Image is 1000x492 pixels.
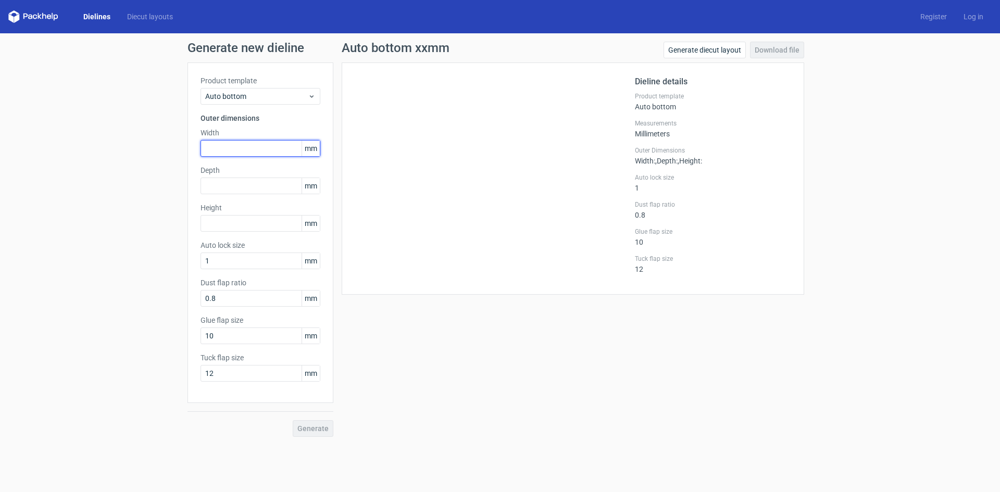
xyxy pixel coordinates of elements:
span: , Height : [678,157,702,165]
label: Product template [201,75,320,86]
a: Dielines [75,11,119,22]
div: 1 [635,173,791,192]
span: Width : [635,157,655,165]
label: Tuck flap size [201,352,320,363]
div: 10 [635,228,791,246]
label: Glue flap size [635,228,791,236]
label: Width [201,128,320,138]
label: Depth [201,165,320,175]
span: mm [302,291,320,306]
h1: Auto bottom xxmm [342,42,449,54]
a: Register [912,11,955,22]
label: Height [201,203,320,213]
label: Glue flap size [201,315,320,325]
span: mm [302,141,320,156]
div: Auto bottom [635,92,791,111]
span: mm [302,253,320,269]
h3: Outer dimensions [201,113,320,123]
label: Auto lock size [635,173,791,182]
a: Log in [955,11,992,22]
a: Diecut layouts [119,11,181,22]
span: Auto bottom [205,91,308,102]
label: Auto lock size [201,240,320,250]
div: 0.8 [635,200,791,219]
div: Millimeters [635,119,791,138]
label: Dust flap ratio [635,200,791,209]
label: Product template [635,92,791,100]
span: mm [302,178,320,194]
span: mm [302,328,320,344]
h1: Generate new dieline [187,42,813,54]
span: , Depth : [655,157,678,165]
div: 12 [635,255,791,273]
span: mm [302,216,320,231]
span: mm [302,365,320,381]
label: Tuck flap size [635,255,791,263]
label: Dust flap ratio [201,277,320,288]
a: Generate diecut layout [664,42,746,58]
label: Measurements [635,119,791,128]
label: Outer Dimensions [635,146,791,155]
h2: Dieline details [635,75,791,88]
